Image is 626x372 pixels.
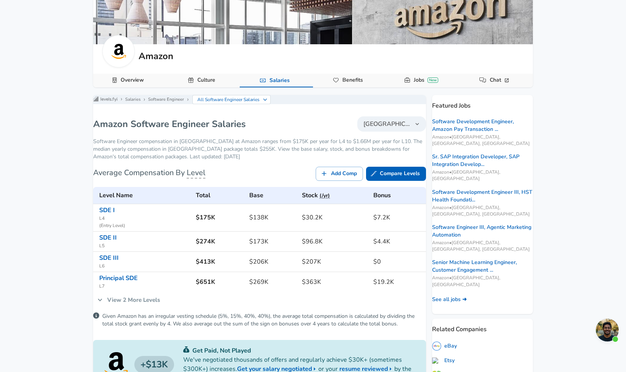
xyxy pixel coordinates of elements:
a: Software Engineer III, Agentic Marketing Automation [432,224,533,239]
h6: $651K [196,277,243,287]
a: SDE I [99,206,115,214]
p: Get Paid, Not Played [183,346,415,355]
a: Benefits [339,74,366,87]
h5: Amazon [139,50,173,63]
h6: $173K [249,236,296,247]
a: Sr. SAP Integration Developer, SAP Integration Develop... [432,153,533,168]
span: L7 [99,283,190,290]
button: (/yr) [319,191,330,201]
a: Salaries [125,97,140,103]
span: [GEOGRAPHIC_DATA] [363,119,411,129]
div: Company Data Navigation [93,74,533,87]
div: Open chat [596,319,619,341]
a: eBay [432,341,457,351]
span: Amazon • [GEOGRAPHIC_DATA], [GEOGRAPHIC_DATA], [GEOGRAPHIC_DATA] [432,240,533,253]
h6: $19.2K [373,277,423,287]
span: Amazon • [GEOGRAPHIC_DATA], [GEOGRAPHIC_DATA] [432,169,533,182]
h6: $413K [196,256,243,267]
span: Amazon • [GEOGRAPHIC_DATA], [GEOGRAPHIC_DATA], [GEOGRAPHIC_DATA] [432,134,533,147]
a: Overview [118,74,147,87]
a: Culture [194,74,218,87]
h1: Amazon Software Engineer Salaries [93,118,246,130]
a: Chat [487,74,513,87]
span: Amazon • [GEOGRAPHIC_DATA], [GEOGRAPHIC_DATA], [GEOGRAPHIC_DATA] [432,205,533,217]
h6: $4.4K [373,236,423,247]
h6: $274K [196,236,243,247]
a: Software Development Engineer, Amazon Pay Transaction ... [432,118,533,133]
a: See all jobs ➜ [432,296,467,303]
span: ( Entry Level ) [99,222,190,230]
a: SDE III [99,254,119,262]
a: View 2 More Levels [93,292,164,308]
img: svg+xml;base64,PHN2ZyB4bWxucz0iaHR0cDovL3d3dy53My5vcmcvMjAwMC9zdmciIGZpbGw9IiMwYzU0NjAiIHZpZXdCb3... [183,346,189,353]
img: 7vP0GdO.png [432,341,441,351]
h6: $7.2K [373,212,423,223]
div: New [428,77,438,83]
h6: $0 [373,256,423,267]
h6: Base [249,190,296,201]
h6: Stock [302,190,367,201]
p: Software Engineer compensation in [GEOGRAPHIC_DATA] at Amazon ranges from $175K per year for L4 t... [93,138,426,161]
a: Software Engineer [148,97,184,103]
button: [GEOGRAPHIC_DATA] [357,116,426,132]
span: Level [187,167,205,179]
h6: $175K [196,212,243,223]
h6: Total [196,190,243,201]
a: Software Development Engineer III, HST Health Foundati... [432,188,533,204]
a: Salaries [266,74,293,87]
a: JobsNew [411,74,441,87]
a: SDE II [99,234,117,242]
img: amazonlogo.png [111,44,126,59]
span: L4 [99,215,190,222]
a: Principal SDE [99,274,138,282]
a: Etsy [432,357,455,364]
h6: $207K [302,256,367,267]
span: L5 [99,242,190,250]
h6: $96.8K [302,236,367,247]
h6: $363K [302,277,367,287]
h6: Average Compensation By [93,167,205,179]
img: etsy.com [432,358,441,364]
h6: $206K [249,256,296,267]
p: Featured Jobs [432,95,533,110]
a: Add Comp [316,167,363,181]
span: Amazon • [GEOGRAPHIC_DATA], [GEOGRAPHIC_DATA] [432,275,533,288]
p: All Software Engineer Salaries [197,96,260,103]
p: Given Amazon has an irregular vesting schedule (5%, 15%, 40%, 40%), the average total compensatio... [102,312,426,328]
h6: $138K [249,212,296,223]
h6: $269K [249,277,296,287]
a: Compare Levels [366,167,426,181]
a: Senior Machine Learning Engineer, Customer Engagement ... [432,259,533,274]
table: Amazon's Software Engineer levels [93,187,426,292]
p: Related Companies [432,319,533,334]
h6: Bonus [373,190,423,201]
h6: $30.2K [302,212,367,223]
h6: Level Name [99,190,190,201]
span: L6 [99,262,190,270]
